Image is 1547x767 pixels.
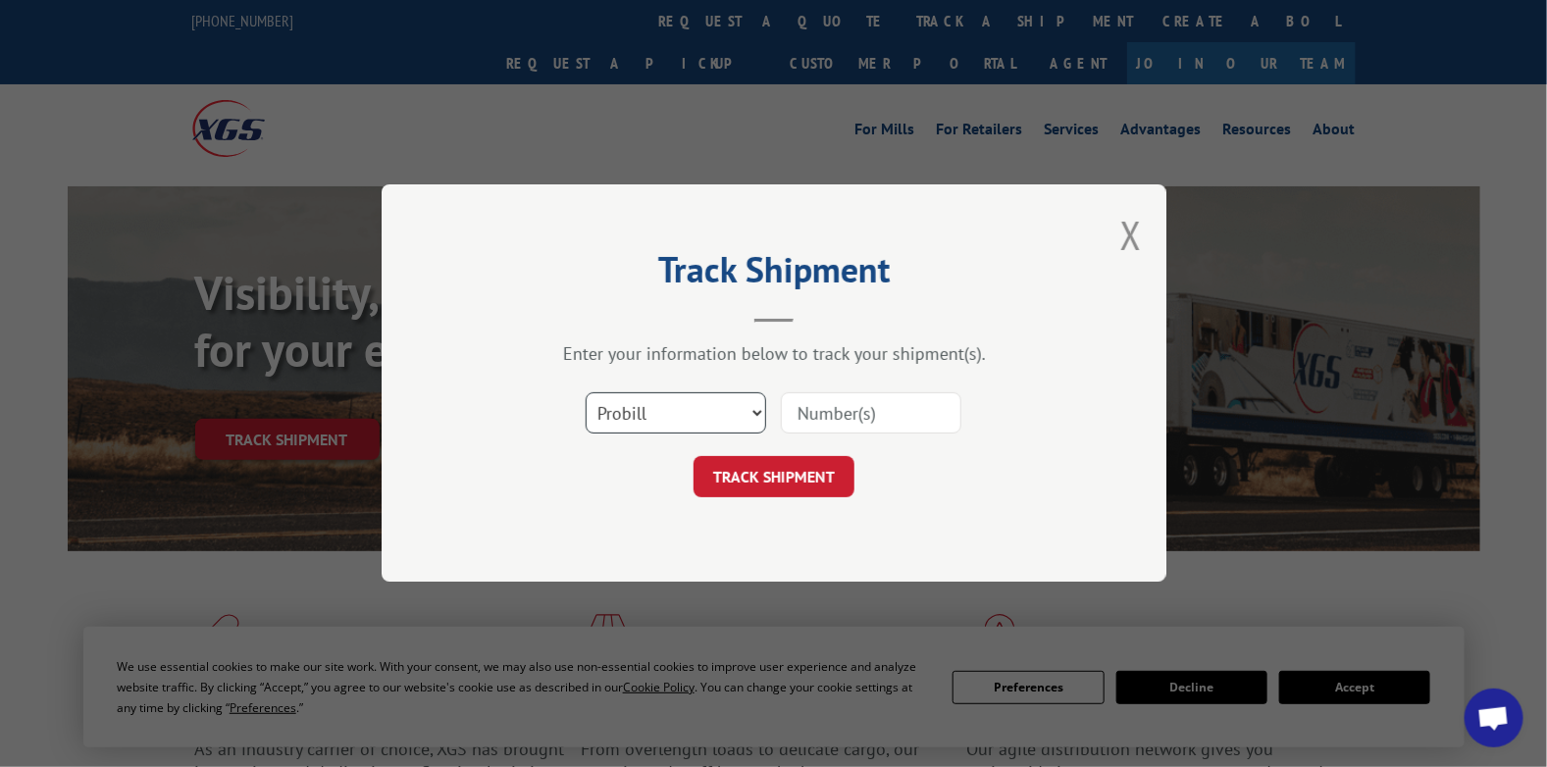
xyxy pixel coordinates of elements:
h2: Track Shipment [480,256,1068,293]
div: Enter your information below to track your shipment(s). [480,343,1068,366]
button: TRACK SHIPMENT [694,457,854,498]
input: Number(s) [781,393,961,435]
div: Open chat [1465,689,1523,747]
button: Close modal [1120,209,1142,261]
